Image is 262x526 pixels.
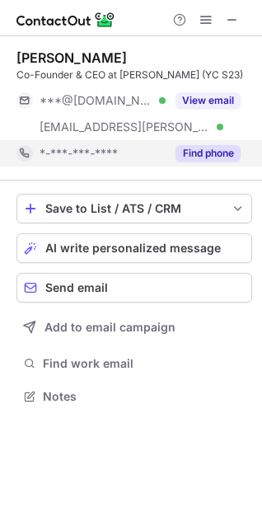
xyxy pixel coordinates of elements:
span: [EMAIL_ADDRESS][PERSON_NAME][DOMAIN_NAME] [40,120,211,134]
div: [PERSON_NAME] [16,49,127,66]
button: Find work email [16,352,252,375]
div: Save to List / ATS / CRM [45,202,223,215]
button: Notes [16,385,252,408]
span: Find work email [43,356,246,371]
img: ContactOut v5.3.10 [16,10,115,30]
span: ***@[DOMAIN_NAME] [40,93,153,108]
button: Send email [16,273,252,303]
button: AI write personalized message [16,233,252,263]
button: Add to email campaign [16,312,252,342]
span: Add to email campaign [44,321,175,334]
span: Send email [45,281,108,294]
div: Co-Founder & CEO at [PERSON_NAME] (YC S23) [16,68,252,82]
button: save-profile-one-click [16,194,252,223]
button: Reveal Button [175,92,241,109]
button: Reveal Button [175,145,241,162]
span: AI write personalized message [45,242,221,255]
span: Notes [43,389,246,404]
